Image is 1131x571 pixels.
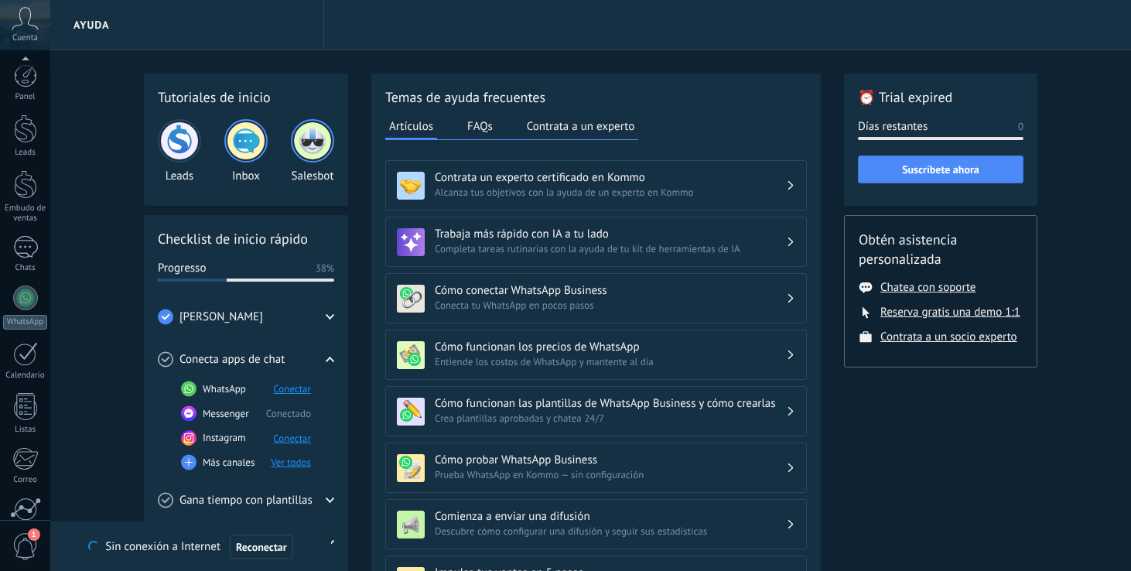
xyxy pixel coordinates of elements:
[435,241,786,257] span: Completa tareas rutinarias con la ayuda de tu kit de herramientas de IA
[435,509,786,524] h3: Comienza a enviar una difusión
[224,119,268,183] div: Inbox
[12,33,38,43] span: Cuenta
[3,92,48,102] div: Panel
[3,371,48,381] div: Calendario
[273,432,311,445] button: Conectar
[3,148,48,158] div: Leads
[236,542,287,552] span: Reconectar
[858,156,1023,183] button: Suscríbete ahora
[435,185,786,200] span: Alcanza tus objetivos con la ayuda de un experto en Kommo
[435,298,786,313] span: Conecta tu WhatsApp en pocos pasos
[158,261,206,276] span: Progresso
[859,230,1023,268] h2: Obtén asistencia personalizada
[435,283,786,298] h3: Cómo conectar WhatsApp Business
[435,524,786,539] span: Descubre cómo configurar una difusión y seguir sus estadísticas
[435,396,786,411] h3: Cómo funcionan las plantillas de WhatsApp Business y cómo crearlas
[273,382,311,395] button: Conectar
[203,430,246,446] span: Instagram
[435,170,786,185] h3: Contrata un experto certificado en Kommo
[463,115,497,138] button: FAQs
[179,493,313,508] span: Gana tiempo con plantillas
[880,330,1017,344] button: Contrata a un socio experto
[435,354,786,370] span: Entiende los costos de WhatsApp y mantente al día
[880,305,1020,320] button: Reserva gratis una demo 1:1
[435,467,786,483] span: Prueba WhatsApp en Kommo — sin configuración
[158,119,201,183] div: Leads
[523,115,638,138] button: Contrata a un experto
[203,455,255,470] span: Más canales
[435,227,786,241] h3: Trabaja más rápido con IA a tu lado
[3,263,48,273] div: Chats
[880,280,976,295] button: Chatea con soporte
[435,340,786,354] h3: Cómo funcionan los precios de WhatsApp
[230,535,293,559] button: Reconectar
[88,534,292,559] div: Sin conexión a Internet
[858,119,928,135] span: Días restantes
[902,164,979,175] span: Suscríbete ahora
[1018,119,1023,135] span: 0
[435,411,786,426] span: Crea plantillas aprobadas y chatea 24/7
[3,315,47,330] div: WhatsApp
[266,406,311,422] span: Conectado
[28,528,40,541] span: 1
[3,425,48,435] div: Listas
[3,203,48,224] div: Embudo de ventas
[203,381,246,397] span: WhatsApp
[158,87,334,107] h2: Tutoriales de inicio
[179,352,285,368] span: Conecta apps de chat
[3,475,48,485] div: Correo
[385,115,437,140] button: Artículos
[179,309,263,325] span: [PERSON_NAME]
[385,87,807,107] h2: Temas de ayuda frecuentes
[271,456,311,469] button: Ver todos
[291,119,334,183] div: Salesbot
[158,229,334,248] h2: Checklist de inicio rápido
[316,261,334,276] span: 38%
[858,87,1023,107] h2: ⏰ Trial expired
[203,406,249,422] span: Messenger
[435,453,786,467] h3: Cómo probar WhatsApp Business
